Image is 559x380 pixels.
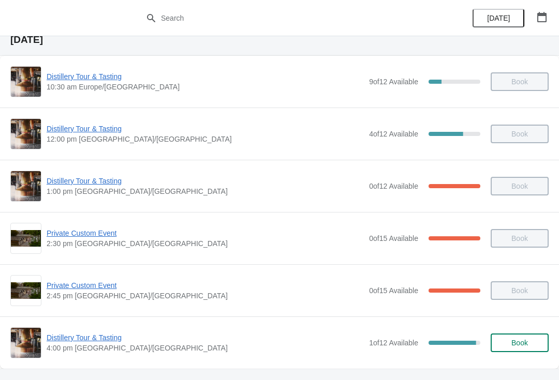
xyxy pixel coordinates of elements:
[369,130,418,138] span: 4 of 12 Available
[11,67,41,97] img: Distillery Tour & Tasting | | 10:30 am Europe/London
[11,230,41,247] img: Private Custom Event | | 2:30 pm Europe/London
[47,176,364,186] span: Distillery Tour & Tasting
[369,182,418,190] span: 0 of 12 Available
[47,332,364,343] span: Distillery Tour & Tasting
[369,339,418,347] span: 1 of 12 Available
[11,119,41,149] img: Distillery Tour & Tasting | | 12:00 pm Europe/London
[47,124,364,134] span: Distillery Tour & Tasting
[47,238,364,249] span: 2:30 pm [GEOGRAPHIC_DATA]/[GEOGRAPHIC_DATA]
[369,234,418,242] span: 0 of 15 Available
[47,343,364,353] span: 4:00 pm [GEOGRAPHIC_DATA]/[GEOGRAPHIC_DATA]
[11,282,41,299] img: Private Custom Event | | 2:45 pm Europe/London
[491,333,549,352] button: Book
[511,339,528,347] span: Book
[369,286,418,295] span: 0 of 15 Available
[47,280,364,291] span: Private Custom Event
[10,35,549,45] h2: [DATE]
[487,14,510,22] span: [DATE]
[11,171,41,201] img: Distillery Tour & Tasting | | 1:00 pm Europe/London
[47,291,364,301] span: 2:45 pm [GEOGRAPHIC_DATA]/[GEOGRAPHIC_DATA]
[11,328,41,358] img: Distillery Tour & Tasting | | 4:00 pm Europe/London
[47,134,364,144] span: 12:00 pm [GEOGRAPHIC_DATA]/[GEOGRAPHIC_DATA]
[369,78,418,86] span: 9 of 12 Available
[47,228,364,238] span: Private Custom Event
[47,71,364,82] span: Distillery Tour & Tasting
[473,9,524,27] button: [DATE]
[160,9,419,27] input: Search
[47,186,364,196] span: 1:00 pm [GEOGRAPHIC_DATA]/[GEOGRAPHIC_DATA]
[47,82,364,92] span: 10:30 am Europe/[GEOGRAPHIC_DATA]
